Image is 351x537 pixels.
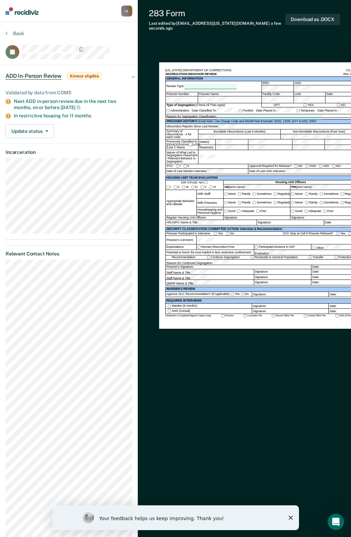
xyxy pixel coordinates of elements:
[224,186,229,189] b: AM
[332,164,341,168] label: N/A
[6,73,62,80] span: ADD In-Person Review
[209,186,212,189] input: VI
[241,293,249,296] label: No
[272,314,294,317] label: Record Office File
[224,192,227,196] input: Never
[254,275,311,280] div: Signature:
[291,201,294,204] input: Never
[256,210,267,213] label: Poor
[209,186,216,189] label: VI
[237,210,254,213] label: Adequate
[166,287,195,291] b: WARDEN'S REVIEW
[320,192,323,196] input: Sometimes
[337,104,340,107] input: NO
[166,186,169,189] input: I
[305,165,308,168] input: CMO
[251,256,298,259] label: Reclassify to General Population
[273,192,290,196] label: Regularly
[174,186,177,189] input: II
[166,181,223,184] div: IISP STAGE: N/A
[149,21,281,31] span: a few seconds ago
[121,6,132,17] button: H
[328,514,344,530] iframe: Intercom live chat
[255,245,295,249] label: Participate/Advance in IISP
[166,227,282,231] b: SECURITY CLASSIFICATION COMMITTEE ACTION: Interview & Recommendation
[166,269,254,274] div: Staff Name & Title:
[166,176,218,179] b: HOUSING UNIT TEAM EVALUATION
[244,314,262,317] label: Counselor File
[239,109,242,112] input: Punitive
[252,192,256,196] input: Sometimes
[261,81,293,86] div: ERD:
[165,314,211,317] div: Distribution (Completed/Signed Copies Only):
[214,232,223,235] label: Yes
[223,216,290,220] div: Signature:
[67,73,102,80] span: Almost eligible
[319,165,322,168] input: ADD
[238,201,241,204] input: Rarely
[14,113,132,119] div: In restrictive housing for 11 months
[6,149,132,155] dt: Incarceration
[341,192,344,196] input: Regularly
[221,314,225,317] input: Prisoner
[226,232,234,235] label: No
[291,201,303,204] label: Never
[196,190,223,199] div: With Staff:
[226,232,229,235] input: No
[196,199,223,207] div: With Prisoners:
[166,103,261,108] div: (Check All That Apply):
[184,165,187,168] input: II
[176,164,181,168] label: I
[291,210,302,213] label: Good
[198,139,215,145] div: Date(s):
[291,192,294,196] input: Never
[166,139,198,150] div: Previously Classified to [DEMOGRAPHIC_DATA] (Last 3 Years):
[166,190,196,216] div: Appropriate Behavior and Attitude:
[6,251,132,257] dt: Relevant Contact Notes
[182,186,185,189] input: III
[320,201,339,204] label: Sometimes
[196,207,223,216] div: Housekeeping and Personal Hygiene:
[166,220,257,225] div: ARUS/PC Name & Title:
[238,192,241,196] input: Rarely
[166,103,196,107] b: Type of Segregation:
[294,164,302,168] label: DD
[305,192,308,196] input: Rarely
[334,256,338,259] input: Protection
[320,192,339,196] label: Sometimes
[252,201,256,204] input: Sometimes
[273,201,290,204] label: Regularly
[323,210,326,213] input: Poor
[309,256,323,259] label: Transfer
[166,236,196,244] div: Prisoner's comment:
[291,192,303,196] label: Never
[239,109,253,113] label: Punitive
[166,119,196,123] b: PRISONER HISTORY
[309,256,312,259] input: Transfer
[165,69,231,73] div: [US_STATE] DEPARTMENT OF CORRECTIONS
[332,165,335,168] input: N/A
[252,192,271,196] label: Sometimes
[254,269,311,275] div: Signature:
[166,107,237,114] div: Date Classified To:
[320,201,323,204] input: Sometimes
[252,292,328,297] div: Signature:
[333,232,345,235] div: Yes
[207,256,210,259] input: Continue Segregation
[304,210,321,213] label: Adequate
[200,186,206,189] label: V
[197,245,200,249] input: Remain Misconduct Free
[166,293,252,296] div: Approve SCC Recommendation? (If Applicable)
[198,129,280,134] div: Bondable Misconducts (Last 6 Months):
[191,186,198,189] label: IV
[257,220,324,225] div: Signature:
[237,210,240,213] input: Adequate
[275,181,306,184] b: Housing Unit Officers
[200,186,204,189] input: V
[293,96,326,103] div: Lock:
[166,309,190,313] div: ADD (Annual)
[182,186,188,189] label: III
[6,7,39,15] img: Recidiviz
